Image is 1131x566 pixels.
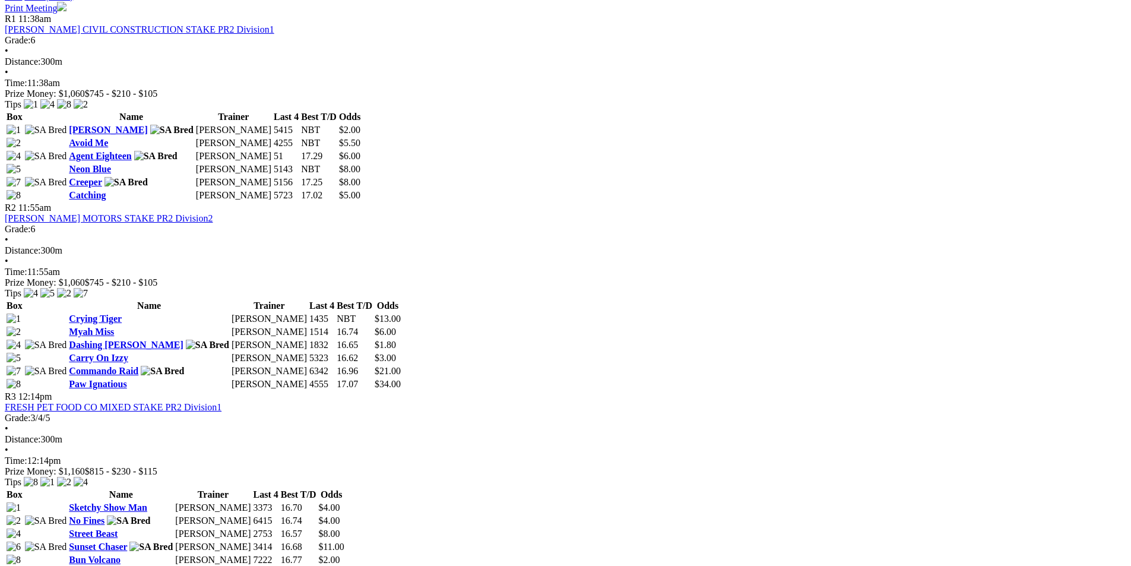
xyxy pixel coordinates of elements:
img: 8 [7,379,21,390]
img: 4 [40,99,55,110]
img: 2 [57,477,71,488]
td: 16.62 [336,352,373,364]
th: Last 4 [252,489,278,501]
td: [PERSON_NAME] [231,326,308,338]
a: Street Beast [69,529,118,539]
a: Carry On Izzy [69,353,128,363]
span: Tips [5,477,21,487]
img: SA Bred [134,151,178,162]
a: Avoid Me [69,138,108,148]
td: 16.74 [280,515,317,527]
span: $13.00 [375,314,401,324]
img: 4 [74,477,88,488]
span: $3.00 [375,353,396,363]
img: 2 [74,99,88,110]
img: 1 [7,314,21,324]
td: 16.68 [280,541,317,553]
th: Last 4 [273,111,299,123]
div: Prize Money: $1,160 [5,466,1126,477]
span: • [5,46,8,56]
span: 12:14pm [18,391,52,401]
td: [PERSON_NAME] [231,352,308,364]
img: 2 [57,288,71,299]
img: 8 [24,477,38,488]
img: 8 [7,190,21,201]
td: 4255 [273,137,299,149]
td: 6342 [309,365,335,377]
a: Bun Volcano [69,555,121,565]
span: • [5,445,8,455]
td: 6415 [252,515,278,527]
div: 6 [5,35,1126,46]
span: • [5,67,8,77]
a: [PERSON_NAME] MOTORS STAKE PR2 Division2 [5,213,213,223]
th: Best T/D [280,489,317,501]
span: Distance: [5,434,40,444]
span: $5.50 [339,138,360,148]
td: 5323 [309,352,335,364]
div: 300m [5,56,1126,67]
th: Name [68,111,194,123]
span: Box [7,112,23,122]
span: Time: [5,78,27,88]
img: SA Bred [25,177,67,188]
td: [PERSON_NAME] [195,163,272,175]
td: 17.02 [300,189,337,201]
span: 11:38am [18,14,51,24]
td: 5143 [273,163,299,175]
a: Myah Miss [69,327,114,337]
td: [PERSON_NAME] [231,313,308,325]
a: Catching [69,190,106,200]
td: [PERSON_NAME] [231,365,308,377]
img: 4 [7,340,21,350]
img: 7 [7,177,21,188]
img: 8 [7,555,21,565]
td: 5415 [273,124,299,136]
img: 1 [24,99,38,110]
td: 16.65 [336,339,373,351]
td: 17.07 [336,378,373,390]
div: 6 [5,224,1126,235]
img: SA Bred [25,340,67,350]
span: $11.00 [318,542,344,552]
img: 4 [24,288,38,299]
span: $5.00 [339,190,360,200]
img: SA Bred [25,542,67,552]
span: Grade: [5,224,31,234]
span: $6.00 [339,151,360,161]
th: Name [68,489,173,501]
td: [PERSON_NAME] [195,189,272,201]
th: Best T/D [300,111,337,123]
a: Print Meeting [5,3,66,13]
a: Commando Raid [69,366,138,376]
span: Distance: [5,56,40,67]
div: 11:55am [5,267,1126,277]
td: 7222 [252,554,278,566]
td: 16.57 [280,528,317,540]
div: 3/4/5 [5,413,1126,423]
a: [PERSON_NAME] [69,125,147,135]
a: No Fines [69,516,104,526]
span: Tips [5,99,21,109]
div: 12:14pm [5,456,1126,466]
a: Neon Blue [69,164,111,174]
img: 5 [7,353,21,363]
div: 11:38am [5,78,1126,88]
td: [PERSON_NAME] [175,515,251,527]
td: [PERSON_NAME] [175,554,251,566]
img: SA Bred [25,366,67,377]
span: $815 - $230 - $115 [85,466,157,476]
img: SA Bred [107,516,150,526]
span: $4.00 [318,502,340,513]
a: Crying Tiger [69,314,122,324]
span: Grade: [5,413,31,423]
td: 16.77 [280,554,317,566]
span: R2 [5,203,16,213]
td: 17.29 [300,150,337,162]
td: [PERSON_NAME] [231,378,308,390]
img: 1 [40,477,55,488]
td: 1435 [309,313,335,325]
td: 3373 [252,502,278,514]
td: [PERSON_NAME] [231,339,308,351]
td: [PERSON_NAME] [195,176,272,188]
